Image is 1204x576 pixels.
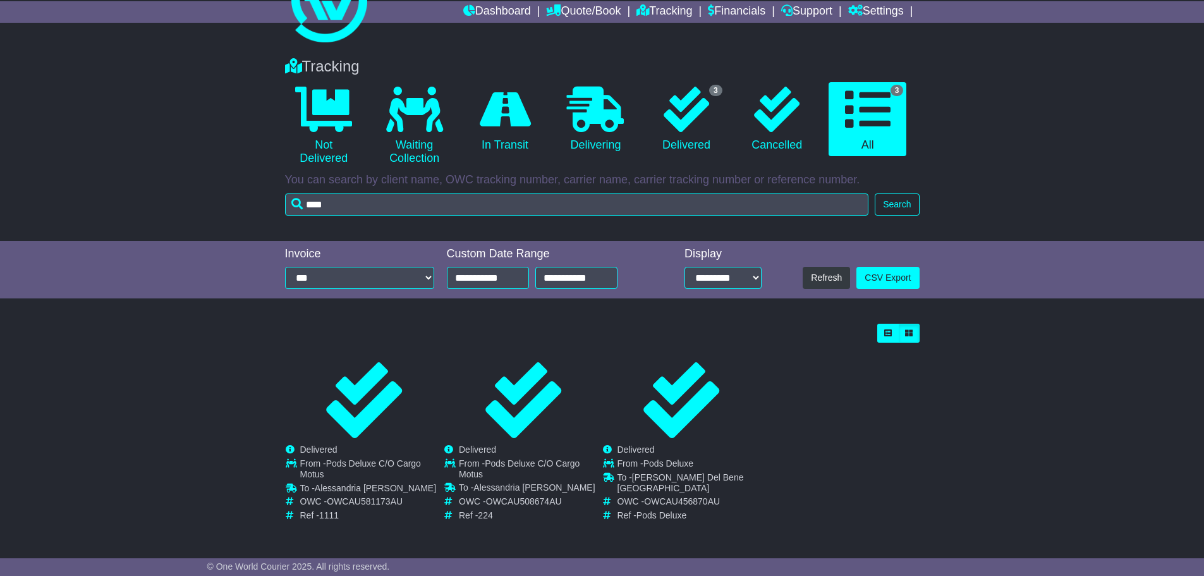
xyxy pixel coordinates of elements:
div: Display [684,247,762,261]
div: Tracking [279,58,926,76]
span: OWCAU456870AU [644,496,720,506]
a: Tracking [636,1,692,23]
span: OWCAU508674AU [485,496,561,506]
td: To - [459,483,602,497]
a: 3 Delivered [647,82,725,157]
p: You can search by client name, OWC tracking number, carrier name, carrier tracking number or refe... [285,173,920,187]
a: 3 All [829,82,906,157]
span: Alessandria [PERSON_NAME] [315,483,436,493]
td: To - [617,472,760,497]
td: Ref - [459,510,602,521]
a: CSV Export [856,267,919,289]
td: To - [300,483,443,497]
button: Search [875,193,919,216]
td: OWC - [617,496,760,510]
span: Alessandria [PERSON_NAME] [473,483,595,493]
td: OWC - [459,496,602,510]
td: OWC - [300,496,443,510]
td: Ref - [617,510,760,521]
span: © One World Courier 2025. All rights reserved. [207,561,390,572]
div: Custom Date Range [447,247,650,261]
span: Pods Deluxe C/O Cargo Motus [459,458,580,479]
td: Ref - [300,510,443,521]
a: Delivering [557,82,635,157]
td: From - [300,458,443,483]
a: Waiting Collection [375,82,453,170]
span: 1111 [319,510,339,520]
a: In Transit [466,82,544,157]
a: Settings [848,1,904,23]
td: From - [617,458,760,472]
a: Quote/Book [546,1,621,23]
span: Delivered [617,444,655,455]
a: Financials [708,1,765,23]
span: 3 [709,85,722,96]
a: Cancelled [738,82,816,157]
span: OWCAU581173AU [327,496,403,506]
span: [PERSON_NAME] Del Bene [GEOGRAPHIC_DATA] [617,472,744,493]
span: 3 [891,85,904,96]
span: 224 [478,510,492,520]
div: Invoice [285,247,434,261]
span: Pods Deluxe [643,458,693,469]
a: Support [781,1,832,23]
span: Delivered [300,444,337,455]
button: Refresh [803,267,850,289]
span: Delivered [459,444,496,455]
a: Not Delivered [285,82,363,170]
td: From - [459,458,602,483]
span: Pods Deluxe [636,510,686,520]
span: Pods Deluxe C/O Cargo Motus [300,458,421,479]
a: Dashboard [463,1,531,23]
